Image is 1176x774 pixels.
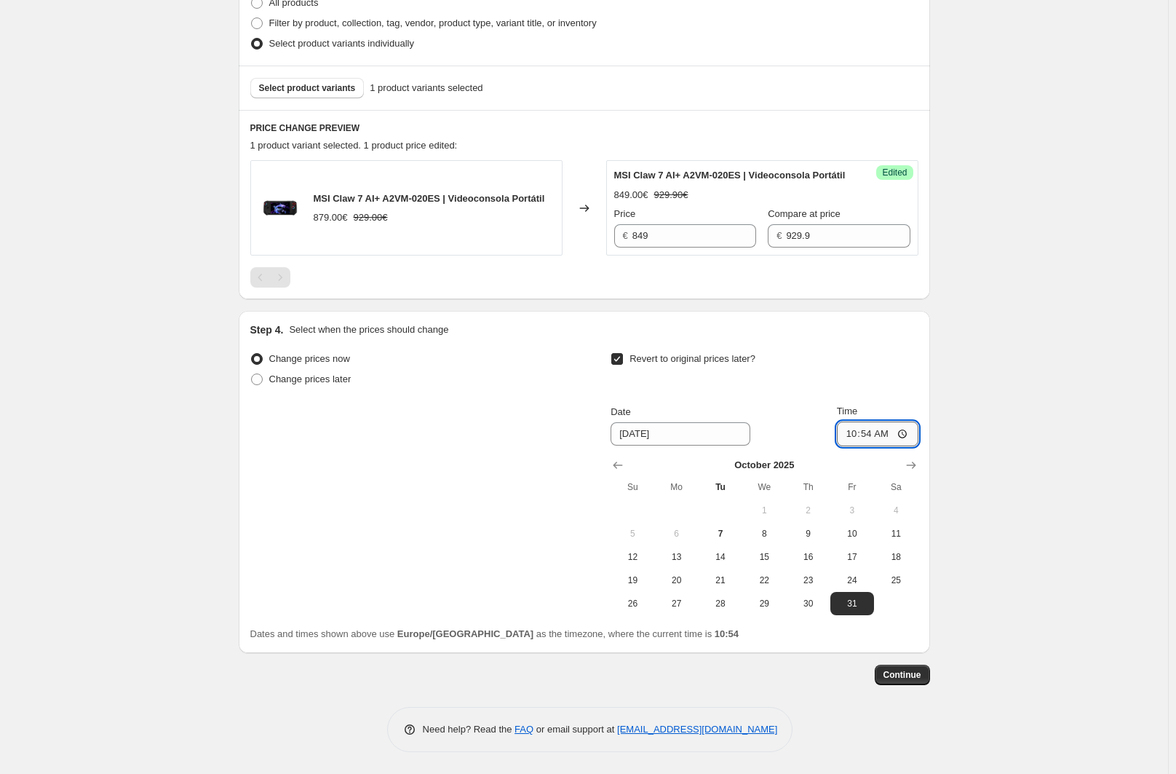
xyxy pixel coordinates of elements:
[654,188,688,202] strike: 929.90€
[614,208,636,219] span: Price
[830,569,874,592] button: Friday October 24 2025
[397,628,533,639] b: Europe/[GEOGRAPHIC_DATA]
[836,574,868,586] span: 24
[830,499,874,522] button: Friday October 3 2025
[611,475,654,499] th: Sunday
[836,505,868,516] span: 3
[748,528,780,540] span: 8
[699,522,742,545] button: Today Tuesday October 7 2025
[250,323,284,337] h2: Step 4.
[611,569,654,592] button: Sunday October 19 2025
[880,551,912,563] span: 18
[792,574,824,586] span: 23
[269,374,351,384] span: Change prices later
[269,353,350,364] span: Change prices now
[611,522,654,545] button: Sunday October 5 2025
[836,481,868,493] span: Fr
[830,475,874,499] th: Friday
[611,406,630,417] span: Date
[354,210,388,225] strike: 929.00€
[250,267,290,288] nav: Pagination
[776,230,782,241] span: €
[830,522,874,545] button: Friday October 10 2025
[314,193,545,204] span: MSI Claw 7 AI+ A2VM-020ES | Videoconsola Portátil
[611,592,654,615] button: Sunday October 26 2025
[611,545,654,569] button: Sunday October 12 2025
[874,475,918,499] th: Saturday
[269,38,414,49] span: Select product variants individually
[875,665,930,685] button: Continue
[742,475,786,499] th: Wednesday
[837,406,857,416] span: Time
[883,669,921,681] span: Continue
[742,522,786,545] button: Wednesday October 8 2025
[748,598,780,609] span: 29
[661,551,693,563] span: 13
[748,551,780,563] span: 15
[742,569,786,592] button: Wednesday October 22 2025
[269,17,597,28] span: Filter by product, collection, tag, vendor, product type, variant title, or inventory
[699,569,742,592] button: Tuesday October 21 2025
[704,598,736,609] span: 28
[250,140,458,151] span: 1 product variant selected. 1 product price edited:
[614,170,846,181] span: MSI Claw 7 AI+ A2VM-020ES | Videoconsola Portátil
[880,505,912,516] span: 4
[616,598,648,609] span: 26
[250,122,918,134] h6: PRICE CHANGE PREVIEW
[786,499,830,522] button: Thursday October 2 2025
[250,628,739,639] span: Dates and times shown above use as the timezone, where the current time is
[792,481,824,493] span: Th
[258,186,302,230] img: consola-portatil-msi-claw-7-ai-a2vm-020es_80x.png
[611,422,750,446] input: 10/7/2025
[742,545,786,569] button: Wednesday October 15 2025
[608,455,628,475] button: Show previous month, September 2025
[655,592,699,615] button: Monday October 27 2025
[748,574,780,586] span: 22
[882,167,907,178] span: Edited
[874,569,918,592] button: Saturday October 25 2025
[661,574,693,586] span: 20
[699,592,742,615] button: Tuesday October 28 2025
[259,82,356,94] span: Select product variants
[514,724,533,735] a: FAQ
[836,528,868,540] span: 10
[370,81,482,95] span: 1 product variants selected
[768,208,841,219] span: Compare at price
[837,422,918,446] input: 12:00
[792,551,824,563] span: 16
[655,569,699,592] button: Monday October 20 2025
[786,545,830,569] button: Thursday October 16 2025
[614,188,648,202] div: 849.00€
[533,724,617,735] span: or email support at
[655,475,699,499] th: Monday
[661,528,693,540] span: 6
[830,545,874,569] button: Friday October 17 2025
[699,475,742,499] th: Tuesday
[699,545,742,569] button: Tuesday October 14 2025
[704,481,736,493] span: Tu
[704,574,736,586] span: 21
[742,592,786,615] button: Wednesday October 29 2025
[880,528,912,540] span: 11
[655,545,699,569] button: Monday October 13 2025
[786,569,830,592] button: Thursday October 23 2025
[250,78,365,98] button: Select product variants
[830,592,874,615] button: Friday October 31 2025
[661,598,693,609] span: 27
[289,323,448,337] p: Select when the prices should change
[748,481,780,493] span: We
[742,499,786,522] button: Wednesday October 1 2025
[704,528,736,540] span: 7
[616,551,648,563] span: 12
[786,592,830,615] button: Thursday October 30 2025
[423,724,515,735] span: Need help? Read the
[880,481,912,493] span: Sa
[715,628,739,639] b: 10:54
[874,522,918,545] button: Saturday October 11 2025
[880,574,912,586] span: 25
[748,505,780,516] span: 1
[874,499,918,522] button: Saturday October 4 2025
[623,230,628,241] span: €
[836,598,868,609] span: 31
[792,505,824,516] span: 2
